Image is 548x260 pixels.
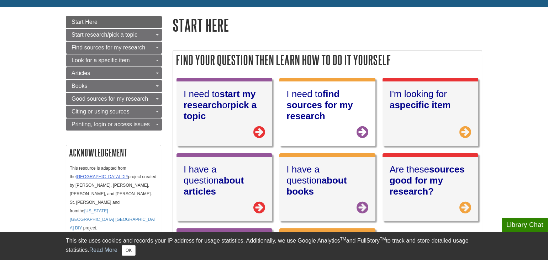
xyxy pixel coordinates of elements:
[340,237,346,242] sup: TM
[72,32,137,38] span: Start research/pick a topic
[72,108,130,115] span: Citing or using sources
[184,175,244,197] strong: about articles
[390,89,471,116] h2: I'm looking for a
[390,164,471,197] h2: Are these
[184,164,265,197] h2: I have a question
[70,208,156,230] a: [US_STATE][GEOGRAPHIC_DATA] [GEOGRAPHIC_DATA] DIY
[72,96,148,102] span: Good sources for my research
[66,67,162,79] a: Articles
[72,57,130,63] span: Look for a specific item
[66,118,162,131] a: Printing, login or access issues
[390,164,465,197] strong: sources good for my research?
[176,81,272,146] a: I need tostart my researchorpick a topic
[286,164,368,197] h2: I have a question
[286,89,368,122] h2: I need to
[502,218,548,232] button: Library Chat
[72,70,90,76] span: Articles
[122,245,136,256] button: Close
[176,157,272,221] a: I have a questionabout articles
[72,83,87,89] span: Books
[173,51,482,69] h2: Find your question then learn how to Do It Yourself
[72,121,150,127] span: Printing, login or access issues
[89,247,117,253] a: Read More
[66,237,482,256] div: This site uses cookies and records your IP address for usage statistics. Additionally, we use Goo...
[66,54,162,67] a: Look for a specific item
[383,157,478,221] a: Are thesesources good for my research?
[286,89,353,121] strong: find sources for my research
[286,175,347,197] strong: about books
[184,89,255,110] strong: start my research
[184,89,265,122] h2: I need to or
[380,237,386,242] sup: TM
[173,16,482,34] h1: Start Here
[184,100,257,121] strong: pick a topic
[66,145,161,160] h2: Acknowledgement
[70,208,156,230] span: the
[76,174,128,179] a: [GEOGRAPHIC_DATA] DIY
[66,42,162,54] a: Find sources for my research
[66,16,162,28] a: Start Here
[395,100,451,110] strong: specific item
[72,44,145,51] span: Find sources for my research
[66,93,162,105] a: Good sources for my research
[66,106,162,118] a: Citing or using sources
[66,80,162,92] a: Books
[72,19,98,25] span: Start Here
[383,81,478,146] a: I'm looking for aspecific item
[279,81,375,146] a: I need tofind sources for my research
[66,29,162,41] a: Start research/pick a topic
[279,157,375,221] a: I have a questionabout books
[83,225,97,230] span: project.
